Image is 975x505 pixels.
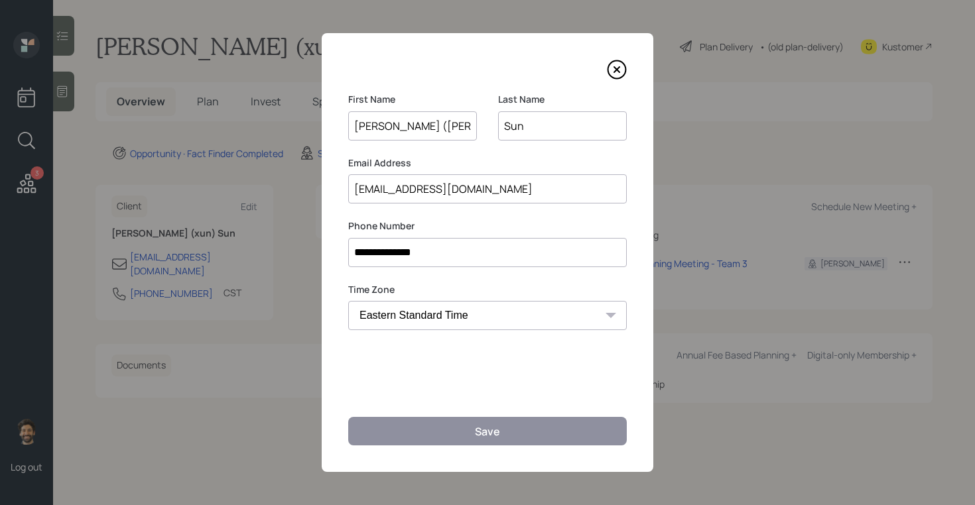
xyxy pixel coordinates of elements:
[348,156,627,170] label: Email Address
[348,93,477,106] label: First Name
[348,417,627,445] button: Save
[348,219,627,233] label: Phone Number
[475,424,500,439] div: Save
[348,283,627,296] label: Time Zone
[498,93,627,106] label: Last Name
